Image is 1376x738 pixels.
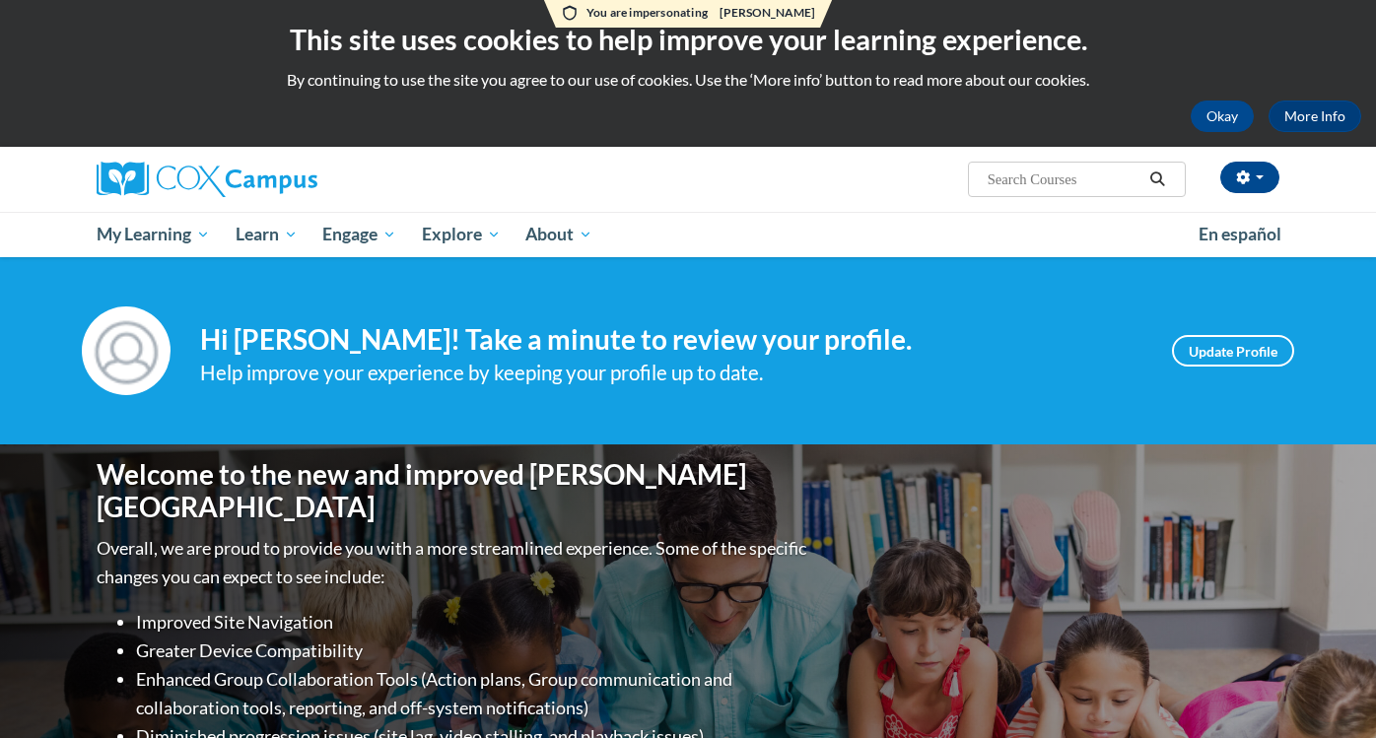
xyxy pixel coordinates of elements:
div: Main menu [67,212,1309,257]
a: More Info [1269,101,1361,132]
li: Enhanced Group Collaboration Tools (Action plans, Group communication and collaboration tools, re... [136,665,811,722]
span: Engage [322,223,396,246]
img: Cox Campus [97,162,317,197]
li: Greater Device Compatibility [136,637,811,665]
img: Profile Image [82,306,171,395]
iframe: Button to launch messaging window [1297,659,1360,722]
span: My Learning [97,223,210,246]
span: En español [1199,224,1281,244]
a: About [514,212,606,257]
p: By continuing to use the site you agree to our use of cookies. Use the ‘More info’ button to read... [15,69,1361,91]
a: Engage [310,212,409,257]
h2: This site uses cookies to help improve your learning experience. [15,20,1361,59]
input: Search Courses [986,168,1143,191]
a: Learn [223,212,310,257]
a: En español [1186,214,1294,255]
button: Search [1143,168,1173,191]
a: Cox Campus [97,162,471,197]
h4: Hi [PERSON_NAME]! Take a minute to review your profile. [200,323,1142,357]
a: Update Profile [1172,335,1294,367]
h1: Welcome to the new and improved [PERSON_NAME][GEOGRAPHIC_DATA] [97,458,811,524]
span: Explore [422,223,501,246]
div: Help improve your experience by keeping your profile up to date. [200,357,1142,389]
a: My Learning [84,212,223,257]
p: Overall, we are proud to provide you with a more streamlined experience. Some of the specific cha... [97,534,811,591]
span: Learn [236,223,298,246]
li: Improved Site Navigation [136,608,811,637]
span: About [525,223,592,246]
i:  [1149,172,1167,187]
button: Okay [1191,101,1254,132]
button: Account Settings [1220,162,1279,193]
a: Explore [409,212,514,257]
